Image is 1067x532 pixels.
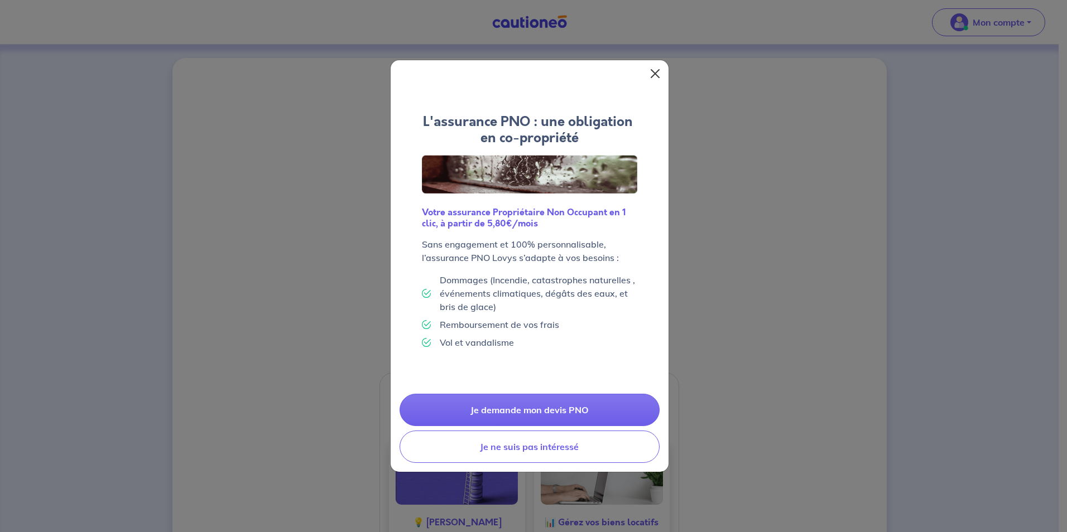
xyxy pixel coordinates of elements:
[422,155,637,194] img: Logo Lovys
[400,394,660,426] a: Je demande mon devis PNO
[422,114,637,146] h4: L'assurance PNO : une obligation en co-propriété
[440,336,514,349] p: Vol et vandalisme
[422,207,637,228] h6: Votre assurance Propriétaire Non Occupant en 1 clic, à partir de 5,80€/mois
[400,431,660,463] button: Je ne suis pas intéressé
[422,238,637,264] p: Sans engagement et 100% personnalisable, l’assurance PNO Lovys s’adapte à vos besoins :
[440,273,637,313] p: Dommages (Incendie, catastrophes naturelles , événements climatiques, dégâts des eaux, et bris de...
[646,65,664,83] button: Close
[440,318,559,331] p: Remboursement de vos frais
